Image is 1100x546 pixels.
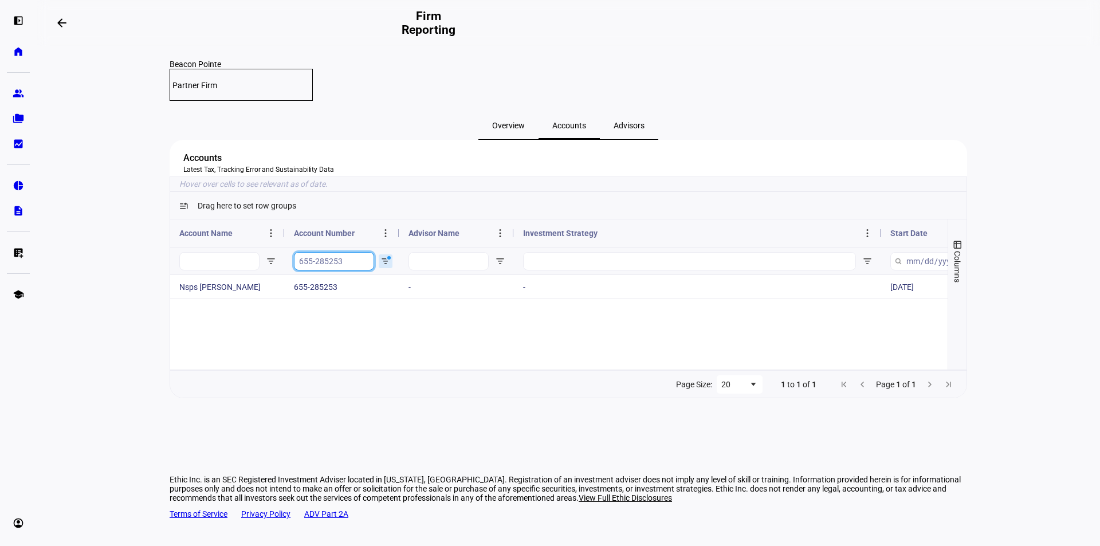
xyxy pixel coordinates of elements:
[796,380,801,389] span: 1
[881,275,996,298] div: [DATE]
[944,380,953,389] div: Last Page
[285,275,399,298] div: 655-285253
[7,174,30,197] a: pie_chart
[13,180,24,191] eth-mat-symbol: pie_chart
[912,380,916,389] span: 1
[492,121,525,129] span: Overview
[266,257,276,266] button: Open Filter Menu
[399,275,514,298] div: -
[13,46,24,57] eth-mat-symbol: home
[55,16,69,30] mat-icon: arrow_backwards
[408,229,459,238] span: Advisor Name
[890,229,928,238] span: Start Date
[523,229,598,238] span: Investment Strategy
[13,517,24,529] eth-mat-symbol: account_circle
[858,380,867,389] div: Previous Page
[781,380,785,389] span: 1
[183,165,953,174] div: Latest Tax, Tracking Error and Sustainability Data
[170,475,967,502] div: Ethic Inc. is an SEC Registered Investment Adviser located in [US_STATE], [GEOGRAPHIC_DATA]. Regi...
[183,151,953,165] div: Accounts
[198,201,296,210] span: Drag here to set row groups
[170,176,967,191] ethic-grid-insight-help-text: Hover over cells to see relevant as of date.
[170,60,967,69] div: Beacon Pointe
[514,275,881,298] div: -
[13,205,24,217] eth-mat-symbol: description
[839,380,848,389] div: First Page
[13,138,24,150] eth-mat-symbol: bid_landscape
[7,82,30,105] a: group
[13,88,24,99] eth-mat-symbol: group
[198,201,296,210] div: Row Groups
[863,257,872,266] button: Open Filter Menu
[170,509,227,518] a: Terms of Service
[396,9,462,37] h2: Firm Reporting
[614,121,645,129] span: Advisors
[179,252,260,270] input: Account Name Filter Input
[812,380,816,389] span: 1
[925,380,934,389] div: Next Page
[803,380,810,389] span: of
[579,493,672,502] span: View Full Ethic Disclosures
[7,40,30,63] a: home
[170,275,285,298] div: Nsps [PERSON_NAME]
[294,229,355,238] span: Account Number
[676,380,712,389] div: Page Size:
[13,289,24,300] eth-mat-symbol: school
[890,252,971,270] input: Start Date Filter Input
[523,252,856,270] input: Investment Strategy Filter Input
[408,252,489,270] input: Advisor Name Filter Input
[13,247,24,258] eth-mat-symbol: list_alt_add
[381,257,390,266] button: Open Filter Menu
[552,121,586,129] span: Accounts
[953,251,962,282] span: Columns
[241,509,290,518] a: Privacy Policy
[172,81,217,90] mat-label: Partner Firm
[876,380,894,389] span: Page
[902,380,910,389] span: of
[7,132,30,155] a: bid_landscape
[304,509,348,518] a: ADV Part 2A
[179,229,233,238] span: Account Name
[7,107,30,130] a: folder_copy
[496,257,505,266] button: Open Filter Menu
[7,199,30,222] a: description
[721,380,749,389] div: 20
[717,375,763,394] div: Page Size
[13,113,24,124] eth-mat-symbol: folder_copy
[896,380,901,389] span: 1
[787,380,795,389] span: to
[294,252,374,270] input: Account Number Filter Input
[13,15,24,26] eth-mat-symbol: left_panel_open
